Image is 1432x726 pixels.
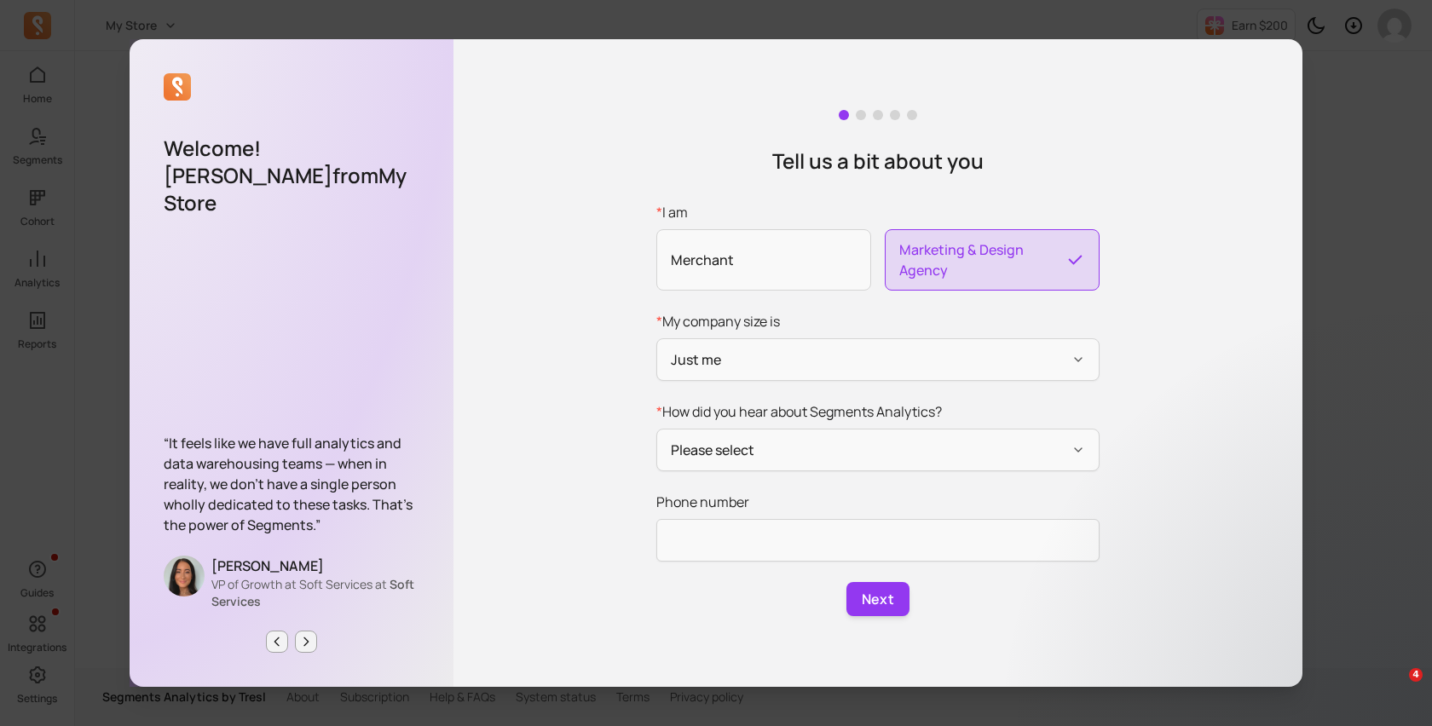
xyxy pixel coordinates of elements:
button: Previous page [266,631,288,653]
p: Tell us a bit about you [772,147,984,175]
button: *My company size is [656,338,1100,381]
span: Merchant [656,229,871,291]
p: Welcome! [164,135,419,162]
button: *How did you hear about Segments Analytics? [656,429,1100,471]
img: Stephanie DiSturco [164,556,205,596]
p: Phone number [656,492,1100,512]
p: “It feels like we have full analytics and data warehousing teams — when in reality, we don’t have... [164,433,419,535]
span: 4 [1409,668,1423,682]
p: My company size is [656,311,1100,331]
p: [PERSON_NAME] from My Store [164,162,419,216]
input: phone [656,519,1100,562]
iframe: Intercom live chat [1374,668,1415,709]
button: Next page [295,631,317,653]
button: Next [846,582,909,616]
p: [PERSON_NAME] [211,556,419,576]
p: How did you hear about Segments Analytics? [656,401,1100,422]
p: I am [656,202,1100,222]
span: Marketing & Design Agency [885,229,1100,291]
p: VP of Growth at Soft Services at [211,576,419,610]
span: Soft Services [211,576,414,609]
